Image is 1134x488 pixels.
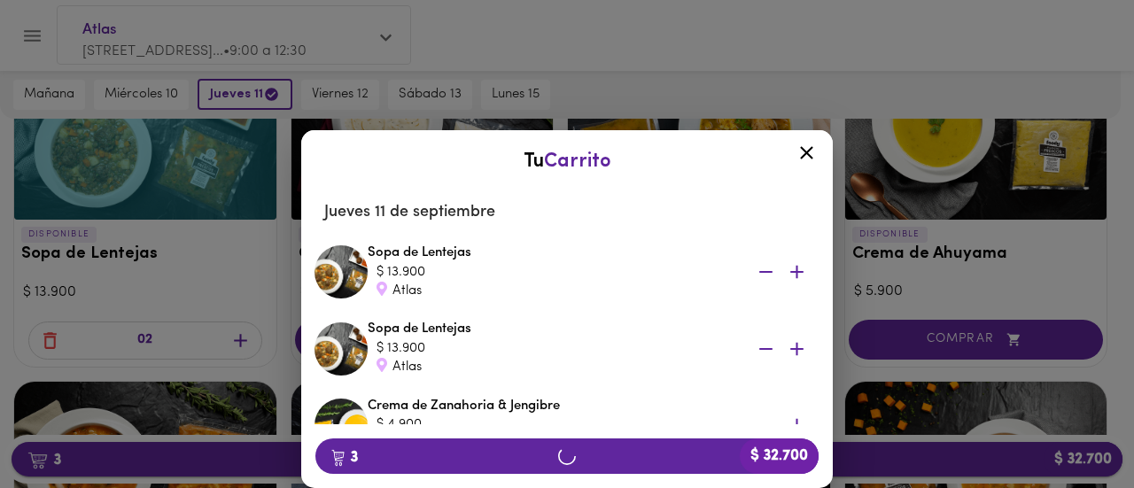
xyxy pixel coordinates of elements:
[377,339,731,358] div: $ 13.900
[319,148,815,175] div: Tu
[315,399,368,452] img: Crema de Zanahoria & Jengibre
[544,151,611,172] span: Carrito
[740,438,819,474] b: $ 32.700
[368,320,819,376] div: Sopa de Lentejas
[315,438,819,474] button: 3$ 32.700
[368,244,819,300] div: Sopa de Lentejas
[321,445,369,469] b: 3
[377,263,731,282] div: $ 13.900
[377,282,731,300] div: Atlas
[310,191,824,234] li: Jueves 11 de septiembre
[368,397,819,453] div: Crema de Zanahoria & Jengibre
[331,449,345,467] img: cart.png
[315,245,368,298] img: Sopa de Lentejas
[1031,385,1116,470] iframe: Messagebird Livechat Widget
[315,322,368,376] img: Sopa de Lentejas
[377,415,731,434] div: $ 4.900
[377,358,731,376] div: Atlas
